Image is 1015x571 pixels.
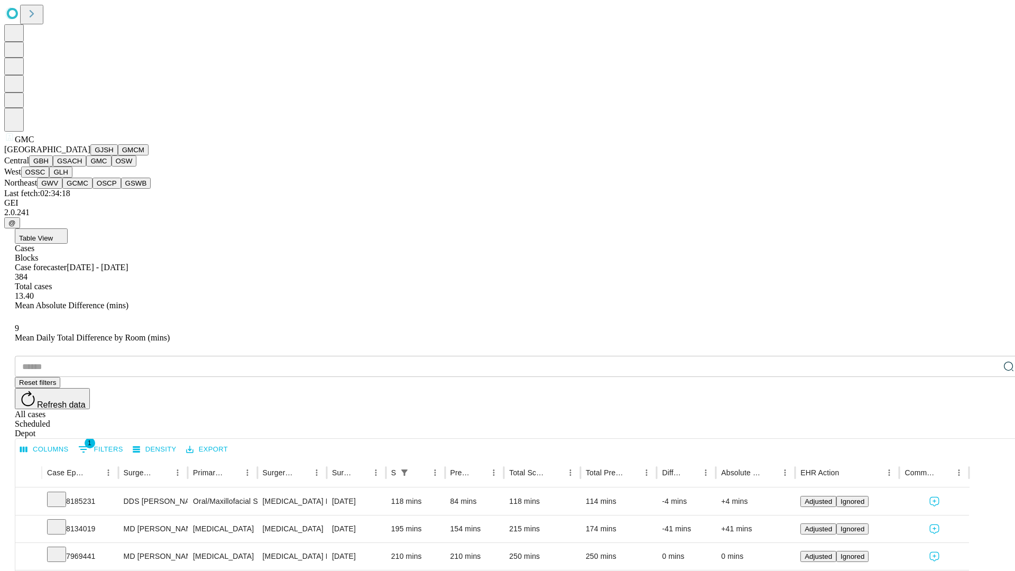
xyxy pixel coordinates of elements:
[4,208,1011,217] div: 2.0.241
[332,488,381,515] div: [DATE]
[15,263,67,272] span: Case forecaster
[548,465,563,480] button: Sort
[721,515,790,542] div: +41 mins
[4,189,70,198] span: Last fetch: 02:34:18
[586,515,652,542] div: 174 mins
[37,400,86,409] span: Refresh data
[19,234,53,242] span: Table View
[86,155,111,167] button: GMC
[563,465,578,480] button: Menu
[118,144,149,155] button: GMCM
[193,468,224,477] div: Primary Service
[155,465,170,480] button: Sort
[121,178,151,189] button: GSWB
[368,465,383,480] button: Menu
[586,543,652,570] div: 250 mins
[397,465,412,480] button: Show filters
[101,465,116,480] button: Menu
[624,465,639,480] button: Sort
[294,465,309,480] button: Sort
[450,488,499,515] div: 84 mins
[85,438,95,448] span: 1
[937,465,952,480] button: Sort
[836,551,869,562] button: Ignored
[354,465,368,480] button: Sort
[15,291,34,300] span: 13.40
[21,520,36,539] button: Expand
[509,468,547,477] div: Total Scheduled Duration
[225,465,240,480] button: Sort
[193,543,252,570] div: [MEDICAL_DATA]
[93,178,121,189] button: OSCP
[4,167,21,176] span: West
[450,515,499,542] div: 154 mins
[62,178,93,189] button: GCMC
[4,145,90,154] span: [GEOGRAPHIC_DATA]
[841,498,864,505] span: Ignored
[15,324,19,333] span: 9
[67,263,128,272] span: [DATE] - [DATE]
[509,543,575,570] div: 250 mins
[29,155,53,167] button: GBH
[472,465,486,480] button: Sort
[4,217,20,228] button: @
[684,465,698,480] button: Sort
[15,272,27,281] span: 384
[391,468,396,477] div: Scheduled In Room Duration
[130,441,179,458] button: Density
[841,552,864,560] span: Ignored
[15,388,90,409] button: Refresh data
[21,548,36,566] button: Expand
[90,144,118,155] button: GJSH
[391,543,440,570] div: 210 mins
[15,377,60,388] button: Reset filters
[332,543,381,570] div: [DATE]
[47,515,113,542] div: 8134019
[698,465,713,480] button: Menu
[805,525,832,533] span: Adjusted
[391,488,440,515] div: 118 mins
[662,543,710,570] div: 0 mins
[721,488,790,515] div: +4 mins
[391,515,440,542] div: 195 mins
[112,155,137,167] button: OSW
[662,488,710,515] div: -4 mins
[721,543,790,570] div: 0 mins
[805,552,832,560] span: Adjusted
[19,379,56,386] span: Reset filters
[15,228,68,244] button: Table View
[639,465,654,480] button: Menu
[509,515,575,542] div: 215 mins
[509,488,575,515] div: 118 mins
[15,135,34,144] span: GMC
[397,465,412,480] div: 1 active filter
[8,219,16,227] span: @
[124,543,182,570] div: MD [PERSON_NAME] [PERSON_NAME] Md
[882,465,897,480] button: Menu
[309,465,324,480] button: Menu
[21,167,50,178] button: OSSC
[124,468,154,477] div: Surgeon Name
[53,155,86,167] button: GSACH
[263,488,321,515] div: [MEDICAL_DATA] FLOOR OF MOUTH SUBMANDIBULAR
[124,488,182,515] div: DDS [PERSON_NAME] [PERSON_NAME] Dds
[21,493,36,511] button: Expand
[800,496,836,507] button: Adjusted
[662,468,682,477] div: Difference
[450,543,499,570] div: 210 mins
[450,468,471,477] div: Predicted In Room Duration
[37,178,62,189] button: GWV
[721,468,762,477] div: Absolute Difference
[170,465,185,480] button: Menu
[47,543,113,570] div: 7969441
[4,156,29,165] span: Central
[778,465,792,480] button: Menu
[17,441,71,458] button: Select columns
[193,488,252,515] div: Oral/Maxillofacial Surgery
[263,543,321,570] div: [MEDICAL_DATA] PARTIAL [MEDICAL_DATA] [MEDICAL_DATA] PRESERVING
[86,465,101,480] button: Sort
[586,468,624,477] div: Total Predicted Duration
[800,523,836,535] button: Adjusted
[763,465,778,480] button: Sort
[263,515,321,542] div: [MEDICAL_DATA]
